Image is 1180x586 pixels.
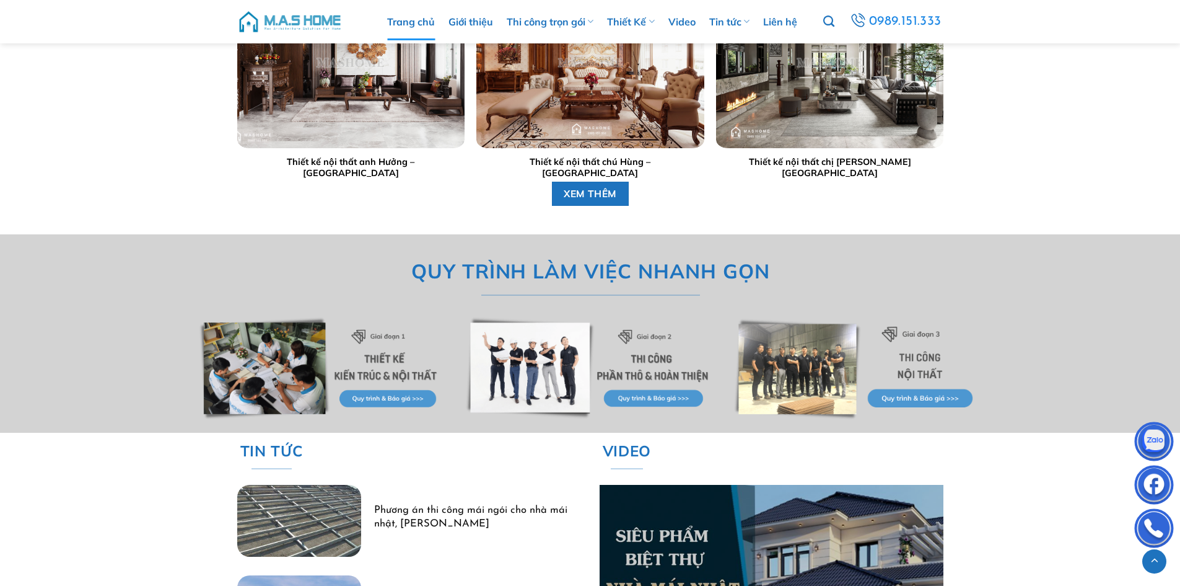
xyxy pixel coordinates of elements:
span: QUY TRÌNH LÀM VIỆC NHANH GỌN [411,255,769,287]
a: Lên đầu trang [1142,549,1166,574]
img: Facebook [1135,468,1173,505]
span: XEM THÊM [564,186,617,202]
span: TIN TỨC [240,439,302,463]
img: Trang chủ 123 [465,316,715,420]
img: Trang chủ 124 [733,316,983,420]
a: Thiết kế nội thất chị [PERSON_NAME][GEOGRAPHIC_DATA] [722,156,937,179]
img: Trang chủ 122 [197,316,447,420]
a: Trang chủ [387,3,435,40]
a: XEM THÊM [551,182,629,206]
img: Zalo [1135,425,1173,462]
a: Thiết kế nội thất chú Hùng – [GEOGRAPHIC_DATA] [483,156,697,179]
span: Video [602,439,651,463]
a: Tìm kiếm [823,9,834,35]
span: 0989.151.333 [869,11,942,32]
img: Phương án thi công mái ngói cho nhà mái nhật, mái thái 1 [237,485,361,557]
a: Liên hệ [763,3,797,40]
a: Thi công trọn gói [507,3,593,40]
a: Phương án thi công mái ngói cho nhà mái nhật, [PERSON_NAME] [374,504,567,531]
img: M.A.S HOME – Tổng Thầu Thiết Kế Và Xây Nhà Trọn Gói [237,3,343,40]
a: Tin tức [709,3,750,40]
a: Video [668,3,696,40]
a: Thiết kế nội thất anh Hưởng – [GEOGRAPHIC_DATA] [243,156,458,179]
img: Phone [1135,512,1173,549]
a: Giới thiệu [448,3,493,40]
a: 0989.151.333 [848,11,943,33]
a: Thiết Kế [607,3,654,40]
